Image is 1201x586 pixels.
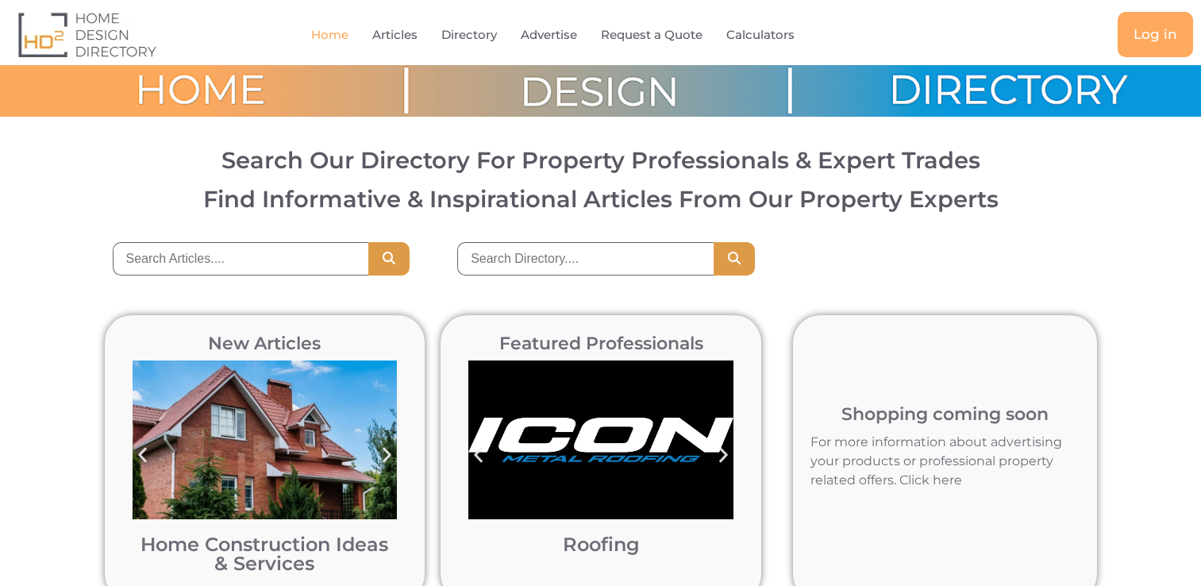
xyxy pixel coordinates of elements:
[1134,28,1177,41] span: Log in
[601,17,703,53] a: Request a Quote
[125,438,160,473] div: Previous
[372,17,418,53] a: Articles
[726,17,795,53] a: Calculators
[563,533,640,556] a: Roofing
[457,242,714,276] input: Search Directory....
[125,335,406,353] h2: New Articles
[28,187,1174,210] h3: Find Informative & Inspirational Articles From Our Property Experts
[441,17,497,53] a: Directory
[714,242,755,276] button: Search
[810,433,1080,490] p: For more information about advertising your products or professional property related offers. Cli...
[460,438,496,473] div: Previous
[801,406,1089,423] h2: Shopping coming soon
[706,438,741,473] div: Next
[369,438,405,473] div: Next
[368,242,410,276] button: Search
[521,17,577,53] a: Advertise
[141,533,388,575] a: Home Construction Ideas & Services
[245,17,897,53] nav: Menu
[113,242,369,276] input: Search Articles....
[1118,12,1193,57] a: Log in
[28,148,1174,172] h2: Search Our Directory For Property Professionals & Expert Trades
[311,17,348,53] a: Home
[460,335,741,353] h2: Featured Professionals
